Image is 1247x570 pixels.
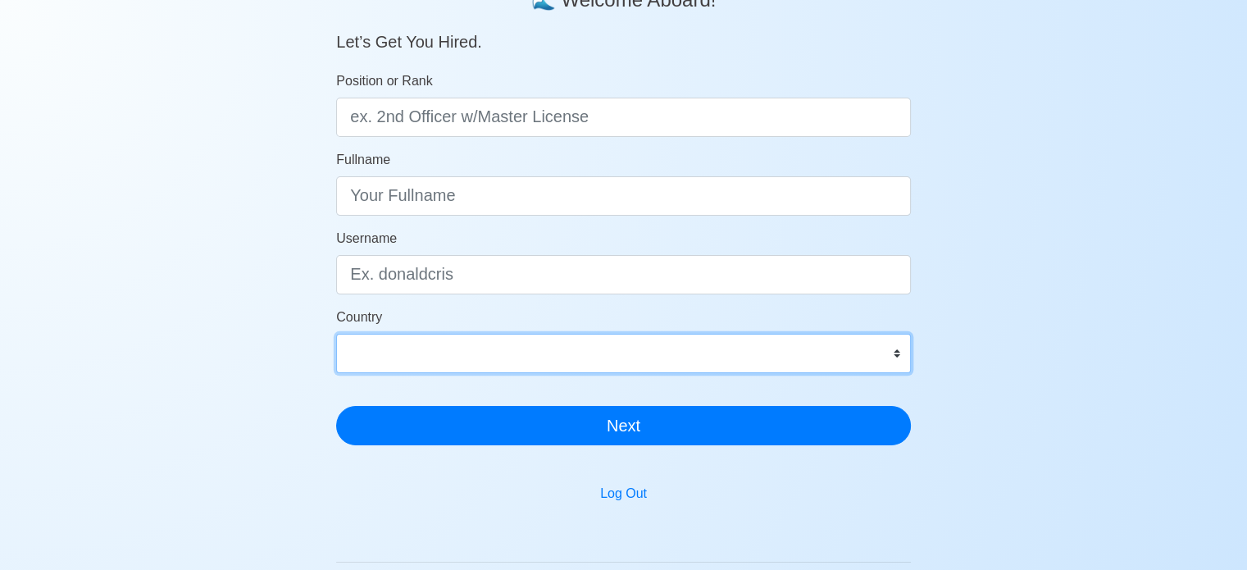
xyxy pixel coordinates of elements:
[336,308,382,327] label: Country
[336,176,911,216] input: Your Fullname
[336,98,911,137] input: ex. 2nd Officer w/Master License
[336,74,432,88] span: Position or Rank
[336,153,390,166] span: Fullname
[336,12,911,52] h5: Let’s Get You Hired.
[336,231,397,245] span: Username
[336,255,911,294] input: Ex. donaldcris
[589,478,658,509] button: Log Out
[336,406,911,445] button: Next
